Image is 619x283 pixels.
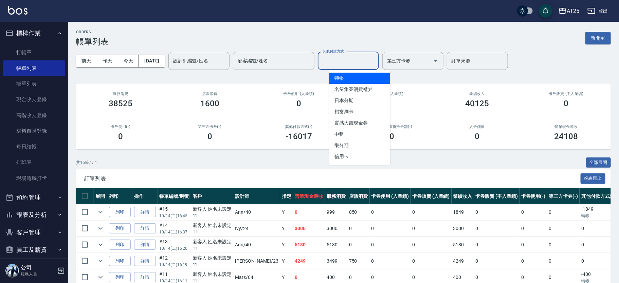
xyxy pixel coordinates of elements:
td: -1849 [580,204,617,220]
a: 高階收支登錄 [3,108,65,123]
td: 0 [370,253,411,269]
a: 排班表 [3,154,65,170]
td: 0 [411,237,452,253]
button: expand row [95,223,106,233]
p: 共 15 筆, 1 / 1 [76,159,97,166]
td: [PERSON_NAME] /23 [233,253,280,269]
span: 裕富刷卡 [329,106,390,117]
a: 帳單列表 [3,60,65,76]
a: 詳情 [134,272,156,283]
td: 0 [370,204,411,220]
h3: 40125 [465,99,489,108]
td: 1849 [452,204,474,220]
td: 0 [520,204,547,220]
button: 登出 [585,5,611,17]
button: [DATE] [139,55,165,67]
button: AT25 [556,4,582,18]
th: 指定 [280,188,293,204]
a: 掛單列表 [3,76,65,92]
p: 11 [193,229,232,235]
td: 750 [347,253,370,269]
td: 0 [411,221,452,237]
button: 列印 [109,207,131,218]
td: Y [280,237,293,253]
span: 轉帳 [329,73,390,84]
a: 詳情 [134,240,156,250]
div: 新客人 姓名未設定 [193,271,232,278]
td: Y [280,253,293,269]
td: 3000 [452,221,474,237]
th: 服務消費 [325,188,347,204]
button: 新開單 [585,32,611,44]
p: 10/14 (二) 16:19 [159,262,189,268]
button: 前天 [76,55,97,67]
button: 昨天 [97,55,118,67]
td: 0 [580,253,617,269]
a: 現金收支登錄 [3,92,65,107]
span: 訂單列表 [84,175,581,182]
th: 操作 [132,188,158,204]
th: 卡券使用(-) [520,188,547,204]
a: 每日結帳 [3,139,65,154]
td: #12 [158,253,191,269]
a: 詳情 [134,223,156,234]
button: 全部展開 [586,157,611,168]
h2: 其他付款方式(-) [262,125,335,129]
td: Ivy /24 [233,221,280,237]
th: 卡券販賣 (入業績) [411,188,452,204]
h3: 0 [475,132,479,141]
td: 999 [325,204,347,220]
div: 新客人 姓名未設定 [193,222,232,229]
button: save [539,4,552,18]
td: 5180 [452,237,474,253]
td: 0 [474,253,520,269]
button: Open [430,55,441,66]
h2: 卡券使用(-) [84,125,157,129]
button: 員工及薪資 [3,241,65,259]
td: 0 [474,204,520,220]
h3: 0 [564,99,569,108]
th: 營業現金應收 [293,188,325,204]
h2: 營業現金應收 [530,125,603,129]
button: 報表匯出 [581,173,606,184]
button: 報表及分析 [3,206,65,224]
label: 其他付款方式 [323,49,344,54]
td: 3000 [325,221,347,237]
a: 材料自購登錄 [3,123,65,139]
td: 0 [347,221,370,237]
span: 名留集團消費禮券 [329,84,390,95]
p: 轉帳 [581,213,615,219]
td: 0 [547,221,580,237]
td: #14 [158,221,191,237]
th: 帳單編號/時間 [158,188,191,204]
h3: 0 [118,132,123,141]
button: 列印 [109,223,131,234]
td: 850 [347,204,370,220]
button: expand row [95,240,106,250]
p: 10/14 (二) 16:20 [159,245,189,251]
span: 信用卡 [329,151,390,162]
p: 服務人員 [21,271,55,277]
th: 店販消費 [347,188,370,204]
h3: 24108 [554,132,578,141]
h2: 卡券販賣 (不入業績) [530,92,603,96]
h3: 38525 [109,99,132,108]
h3: 1600 [200,99,219,108]
td: Ann /40 [233,237,280,253]
th: 客戶 [191,188,234,204]
span: 樂分期 [329,140,390,151]
button: 列印 [109,272,131,283]
div: 新客人 姓名未設定 [193,206,232,213]
a: 詳情 [134,256,156,266]
a: 詳情 [134,207,156,218]
td: 0 [547,237,580,253]
p: 11 [193,262,232,268]
a: 打帳單 [3,45,65,60]
td: Y [280,204,293,220]
h2: 店販消費 [174,92,247,96]
td: 0 [347,237,370,253]
button: 列印 [109,240,131,250]
h3: 0 [296,99,301,108]
td: 0 [580,237,617,253]
td: 0 [580,221,617,237]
